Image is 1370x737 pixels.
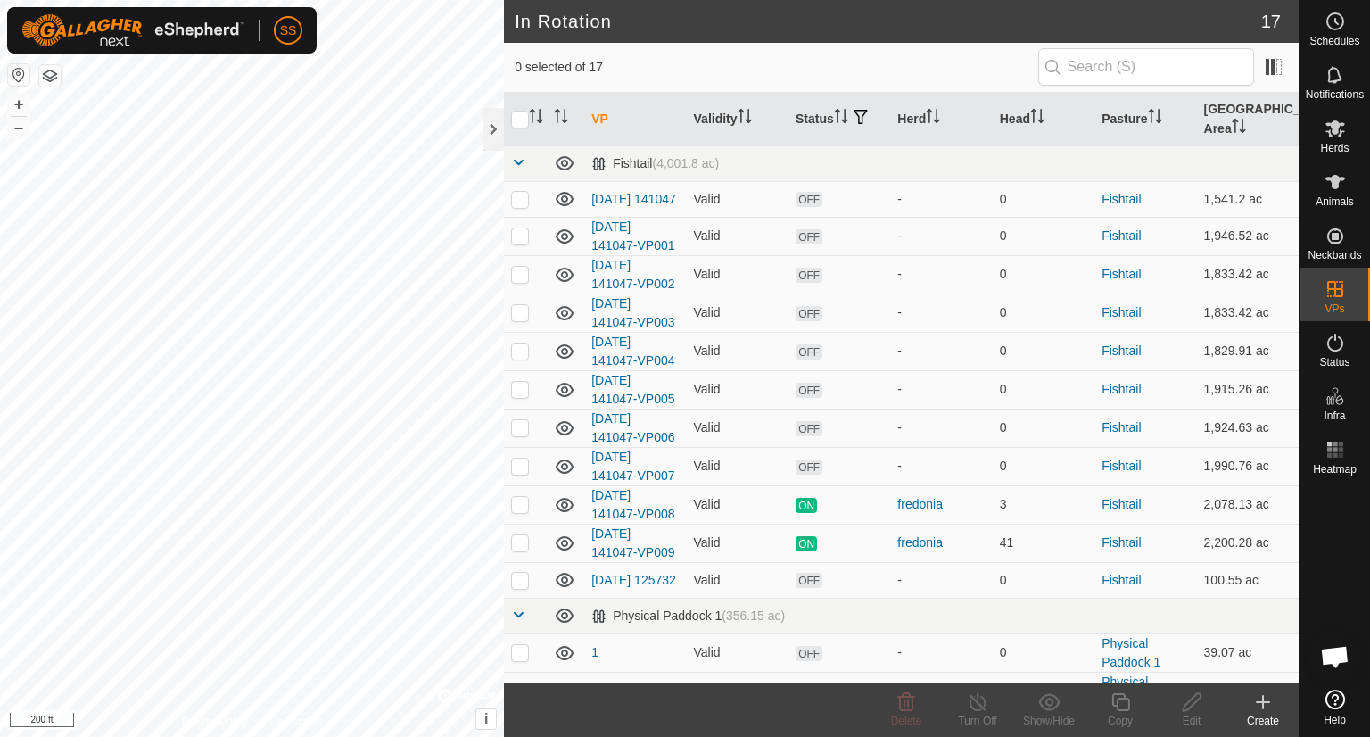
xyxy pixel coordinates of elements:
a: [DATE] 141047-VP005 [591,373,674,406]
a: [DATE] 141047-VP007 [591,450,674,483]
td: 0 [993,562,1094,598]
p-sorticon: Activate to sort [738,112,752,126]
span: Notifications [1306,89,1364,100]
div: - [897,418,985,437]
div: - [897,380,985,399]
td: 0 [993,332,1094,370]
td: 39.07 ac [1197,633,1299,672]
a: Fishtail [1102,459,1141,473]
a: Contact Us [269,714,322,730]
span: Delete [891,715,922,727]
button: Map Layers [39,65,61,87]
th: Herd [890,93,992,146]
a: Fishtail [1102,344,1141,358]
span: Help [1324,715,1346,725]
td: Valid [687,562,788,598]
td: 0 [993,217,1094,255]
p-sorticon: Activate to sort [1232,121,1246,136]
a: [DATE] 141047-VP006 [591,411,674,444]
span: OFF [796,306,822,321]
a: [DATE] 141047-VP001 [591,219,674,253]
a: 1 [591,645,598,659]
td: 0 [993,181,1094,217]
td: 100.55 ac [1197,562,1299,598]
a: [DATE] 141047-VP009 [591,526,674,559]
td: Valid [687,181,788,217]
button: – [8,117,29,138]
td: 191.31 ac [1197,672,1299,710]
span: Neckbands [1308,250,1361,261]
a: Fishtail [1102,420,1141,435]
span: 17 [1261,8,1281,35]
div: Show/Hide [1013,713,1085,729]
a: Physical Paddock 1 [1102,636,1160,669]
td: 2,200.28 ac [1197,524,1299,562]
h2: In Rotation [515,11,1261,32]
div: - [897,457,985,476]
span: ON [796,536,817,551]
div: Fishtail [591,156,719,171]
a: [DATE] 141047-VP003 [591,296,674,329]
div: - [897,342,985,360]
td: Valid [687,255,788,294]
td: 3 [993,485,1094,524]
div: - [897,303,985,322]
th: Pasture [1094,93,1196,146]
a: Fishtail [1102,267,1141,281]
button: Reset Map [8,64,29,86]
span: ON [796,498,817,513]
td: 1,915.26 ac [1197,370,1299,409]
td: Valid [687,447,788,485]
a: [DATE] 125732 [591,573,676,587]
td: Valid [687,524,788,562]
span: Heatmap [1313,464,1357,475]
th: Status [788,93,890,146]
td: Valid [687,332,788,370]
td: Valid [687,672,788,710]
span: OFF [796,383,822,398]
p-sorticon: Activate to sort [926,112,940,126]
td: 0 [993,255,1094,294]
td: 0 [993,409,1094,447]
span: Infra [1324,410,1345,421]
td: 1,541.2 ac [1197,181,1299,217]
span: 0 selected of 17 [515,58,1037,77]
span: i [484,711,488,726]
a: Privacy Policy [182,714,249,730]
div: Create [1227,713,1299,729]
a: Physical Paddock 1 [1102,675,1160,708]
a: [DATE] 141047 [591,192,676,206]
div: fredonia [897,534,985,552]
td: 1,833.42 ac [1197,255,1299,294]
td: 1,946.52 ac [1197,217,1299,255]
a: Fishtail [1102,228,1141,243]
input: Search (S) [1038,48,1254,86]
td: 1,833.42 ac [1197,294,1299,332]
div: - [897,571,985,590]
div: Turn Off [942,713,1013,729]
span: OFF [796,344,822,360]
div: fredonia [897,495,985,514]
span: OFF [796,646,822,661]
span: Schedules [1309,36,1359,46]
td: 41 [993,524,1094,562]
a: Fishtail [1102,535,1141,550]
span: SS [280,21,297,40]
a: [DATE] 141047-VP008 [591,488,674,521]
p-sorticon: Activate to sort [529,112,543,126]
td: 1,990.76 ac [1197,447,1299,485]
div: - [897,265,985,284]
div: Edit [1156,713,1227,729]
div: - [897,643,985,662]
p-sorticon: Activate to sort [554,112,568,126]
div: Copy [1085,713,1156,729]
th: Validity [687,93,788,146]
a: Fishtail [1102,573,1141,587]
a: Help [1300,683,1370,733]
div: Physical Paddock 1 [591,609,785,624]
td: Valid [687,370,788,409]
span: VPs [1325,303,1344,314]
td: 0 [993,294,1094,332]
td: 0 [993,633,1094,672]
td: Valid [687,409,788,447]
